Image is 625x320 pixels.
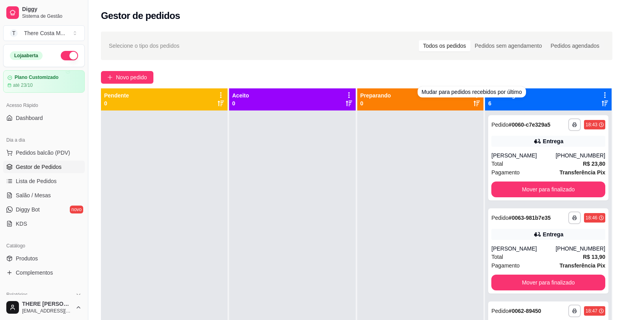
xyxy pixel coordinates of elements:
div: 18:47 [586,308,597,314]
div: Todos os pedidos [419,40,470,51]
strong: R$ 13,90 [583,254,605,260]
div: Dia a dia [3,134,85,146]
span: Selecione o tipo dos pedidos [109,41,179,50]
span: Diggy [22,6,82,13]
span: Pagamento [491,168,520,177]
span: Pedido [491,122,509,128]
strong: Transferência Pix [560,169,605,176]
span: Total [491,159,503,168]
button: Pedidos balcão (PDV) [3,146,85,159]
span: Dashboard [16,114,43,122]
span: [EMAIL_ADDRESS][DOMAIN_NAME] [22,308,72,314]
p: Pendente [104,92,129,99]
div: Catálogo [3,240,85,252]
div: [PERSON_NAME] [491,245,556,253]
div: Entrega [543,137,563,145]
span: plus [107,75,113,80]
strong: # 0062-89450 [509,308,541,314]
strong: Transferência Pix [560,262,605,269]
div: 18:43 [586,122,597,128]
h2: Gestor de pedidos [101,9,180,22]
a: Plano Customizadoaté 23/10 [3,70,85,93]
button: Alterar Status [61,51,78,60]
span: KDS [16,220,27,228]
span: Diggy Bot [16,206,40,213]
div: [PHONE_NUMBER] [556,245,605,253]
div: Pedidos sem agendamento [470,40,546,51]
p: 0 [104,99,129,107]
a: Diggy Botnovo [3,203,85,216]
span: Complementos [16,269,53,277]
button: Novo pedido [101,71,153,84]
span: T [10,29,18,37]
span: Pagamento [491,261,520,270]
div: [PHONE_NUMBER] [556,152,605,159]
strong: # 0063-981b7e35 [509,215,551,221]
p: 0 [232,99,249,107]
button: Select a team [3,25,85,41]
span: Produtos [16,255,38,262]
span: Novo pedido [116,73,147,82]
a: KDS [3,217,85,230]
span: Pedido [491,215,509,221]
p: Aceito [232,92,249,99]
div: [PERSON_NAME] [491,152,556,159]
span: Relatórios [6,292,28,298]
div: 18:46 [586,215,597,221]
div: There Costa M ... [24,29,65,37]
span: Gestor de Pedidos [16,163,62,171]
a: Gestor de Pedidos [3,161,85,173]
span: Salão / Mesas [16,191,51,199]
a: Complementos [3,266,85,279]
a: Produtos [3,252,85,265]
p: Preparando [360,92,391,99]
a: DiggySistema de Gestão [3,3,85,22]
strong: # 0060-c7e329a5 [509,122,550,128]
div: Acesso Rápido [3,99,85,112]
span: Pedido [491,308,509,314]
p: 0 [360,99,391,107]
article: até 23/10 [13,82,33,88]
strong: R$ 23,80 [583,161,605,167]
a: Dashboard [3,112,85,124]
article: Plano Customizado [15,75,58,80]
button: Mover para finalizado [491,182,605,197]
div: Mudar para pedidos recebidos por último [418,86,526,97]
a: Lista de Pedidos [3,175,85,187]
button: THERE [PERSON_NAME][EMAIL_ADDRESS][DOMAIN_NAME] [3,298,85,317]
a: Salão / Mesas [3,189,85,202]
button: Mover para finalizado [491,275,605,290]
span: Sistema de Gestão [22,13,82,19]
span: Lista de Pedidos [16,177,57,185]
span: Total [491,253,503,261]
div: Entrega [543,230,563,238]
p: 6 [488,99,518,107]
span: Pedidos balcão (PDV) [16,149,70,157]
div: Pedidos agendados [546,40,604,51]
div: Loja aberta [10,51,43,60]
span: THERE [PERSON_NAME] [22,301,72,308]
